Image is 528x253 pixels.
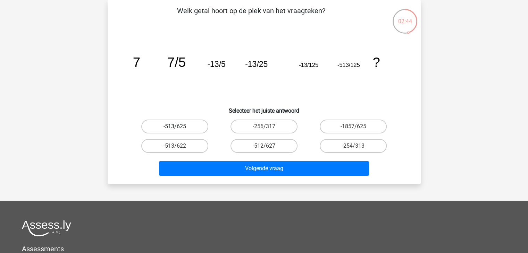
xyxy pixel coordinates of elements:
label: -513/625 [141,120,208,133]
label: -254/313 [320,139,387,153]
div: 02:44 [392,8,418,26]
tspan: -513/125 [337,62,360,68]
tspan: 7 [133,55,140,70]
h5: Assessments [22,245,506,253]
tspan: -13/125 [299,62,318,68]
tspan: -13/5 [207,60,225,69]
label: -1857/625 [320,120,387,133]
h6: Selecteer het juiste antwoord [119,102,410,114]
label: -513/622 [141,139,208,153]
tspan: -13/25 [245,60,268,69]
tspan: ? [372,55,380,70]
tspan: 7/5 [167,55,185,70]
label: -256/317 [231,120,297,133]
p: Welk getal hoort op de plek van het vraagteken? [119,6,384,26]
img: Assessly logo [22,220,71,236]
label: -512/627 [231,139,297,153]
button: Volgende vraag [159,161,369,176]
